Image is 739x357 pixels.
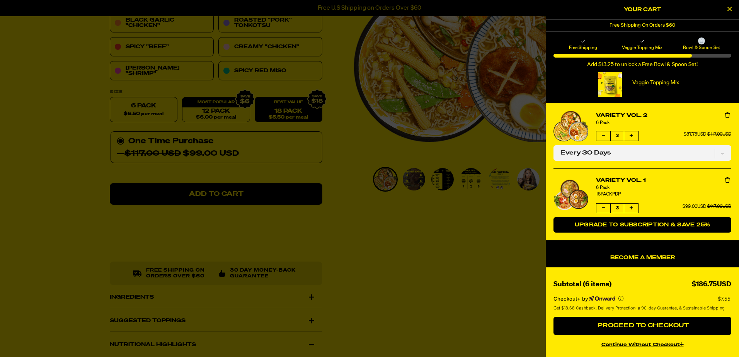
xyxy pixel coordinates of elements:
span: $117.00USD [707,132,731,137]
a: Powered by Onward [589,296,615,301]
div: $186.75USD [692,279,731,290]
span: $99.00USD [683,204,706,209]
a: View details for Variety Vol. 1 [553,180,588,210]
button: Remove Variety Vol. 2 [724,112,731,119]
div: 6 Pack [596,120,731,126]
span: Subtotal (6 items) [553,281,611,288]
div: 18PACKPDP [596,191,731,198]
span: 3 [610,204,624,213]
span: Veggie Topping Mix [614,44,671,51]
button: Decrease quantity of Variety Vol. 1 [596,204,610,213]
div: Add $13.25 to unlock a Free Bowl & Spoon Set! [553,61,731,68]
p: Veggie Topping Mix [625,80,687,86]
span: $87.75USD [684,132,706,137]
span: 3 [610,131,624,141]
button: continue without Checkout+ [553,338,731,349]
button: Proceed to Checkout [553,317,731,335]
span: Checkout+ [553,296,581,302]
h4: Become a Member [553,255,731,261]
section: Checkout+ [553,290,731,317]
button: Increase quantity of Variety Vol. 2 [624,131,638,141]
iframe: Marketing Popup [4,321,82,353]
button: More info [618,296,623,301]
div: 6 Pack [596,185,731,191]
div: 1 of 1 [546,20,739,31]
select: Subscription delivery frequency [553,145,731,161]
li: product [553,168,731,240]
a: Variety Vol. 2 [596,112,731,120]
span: Upgrade to Subscription & Save 25% [575,222,710,228]
span: $117.00USD [707,204,731,209]
span: Get $18.68 Cashback, Delivery Protection, a 90-day Guarantee, & Sustainable Shipping [553,305,725,311]
button: Increase quantity of Variety Vol. 1 [624,204,638,213]
button: Remove Variety Vol. 1 [724,177,731,184]
button: Decrease quantity of Variety Vol. 2 [596,131,610,141]
img: Variety Vol. 1 [553,180,588,210]
button: Close Cart [724,4,735,15]
span: Free Shipping [555,44,611,51]
span: Proceed to Checkout [596,323,689,329]
p: $7.55 [718,296,731,302]
h2: Your Cart [553,4,731,15]
img: Variety Vol. 2 [553,111,588,141]
button: Switch Variety Vol. 1 to a Subscription [553,217,731,233]
a: Variety Vol. 1 [596,177,731,185]
span: Bowl & Spoon Set [673,44,730,51]
a: View details for Variety Vol. 2 [553,111,588,141]
span: by [582,296,588,302]
li: product [553,103,731,168]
